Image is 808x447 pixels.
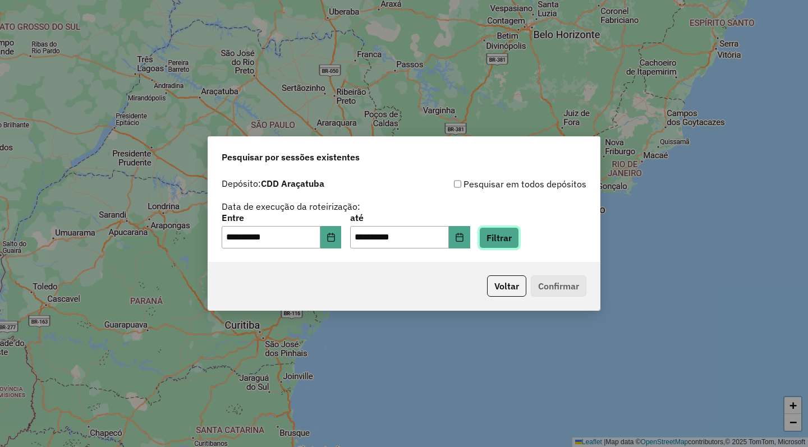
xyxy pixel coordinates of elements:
span: Pesquisar por sessões existentes [222,150,360,164]
strong: CDD Araçatuba [261,178,324,189]
label: até [350,211,470,224]
label: Entre [222,211,341,224]
div: Pesquisar em todos depósitos [404,177,586,191]
button: Filtrar [479,227,519,248]
label: Depósito: [222,177,324,190]
button: Voltar [487,275,526,297]
label: Data de execução da roteirização: [222,200,360,213]
button: Choose Date [320,226,342,248]
button: Choose Date [449,226,470,248]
